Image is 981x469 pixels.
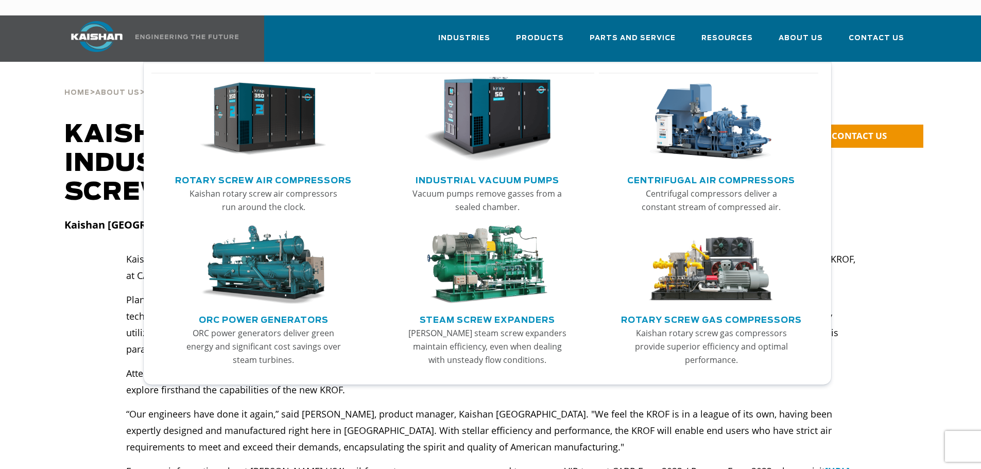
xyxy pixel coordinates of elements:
[64,88,90,97] a: Home
[516,25,564,60] a: Products
[648,225,775,305] img: thumb-Rotary-Screw-Gas-Compressors
[199,311,329,326] a: ORC Power Generators
[701,25,753,60] a: Resources
[126,406,855,455] p: “Our engineers have done it again,” said [PERSON_NAME], product manager, Kaishan [GEOGRAPHIC_DATA...
[126,365,855,398] p: Attendees of CABP Expo 2023 / Process Expo 2023 will enjoy an immersive experience at [GEOGRAPHIC...
[183,187,344,214] p: Kaishan rotary screw air compressors run around the clock.
[631,326,791,367] p: Kaishan rotary screw gas compressors provide superior efficiency and optimal performance.
[64,218,342,232] strong: Kaishan [GEOGRAPHIC_DATA] | 23, 2023 | News
[420,311,555,326] a: Steam Screw Expanders
[95,88,140,97] a: About Us
[126,251,855,284] p: Kaishan USA, a leading worldwide manufacturer of industrial air compressors, has introduced a new...
[58,21,135,52] img: kaishan logo
[175,171,352,187] a: Rotary Screw Air Compressors
[126,291,855,357] p: Plant managers and operators seeking to stay ahead of the ever-changing innovation that supports ...
[832,130,887,142] span: CONTACT US
[407,187,567,214] p: Vacuum pumps remove gasses from a sealed chamber.
[627,171,795,187] a: Centrifugal Air Compressors
[590,25,676,60] a: Parts and Service
[796,125,923,148] a: CONTACT US
[58,15,240,62] a: Kaishan USA
[779,32,823,44] span: About Us
[438,25,490,60] a: Industries
[590,32,676,44] span: Parts and Service
[95,90,140,96] span: About Us
[701,32,753,44] span: Resources
[407,326,567,367] p: [PERSON_NAME] steam screw expanders maintain efficiency, even when dealing with unsteady flow con...
[438,32,490,44] span: Industries
[849,32,904,44] span: Contact Us
[648,77,775,162] img: thumb-Centrifugal-Air-Compressors
[416,171,559,187] a: Industrial Vacuum Pumps
[779,25,823,60] a: About Us
[135,34,238,39] img: Engineering the future
[849,25,904,60] a: Contact Us
[631,187,791,214] p: Centrifugal compressors deliver a constant stream of compressed air.
[424,225,550,305] img: thumb-Steam-Screw-Expanders
[64,90,90,96] span: Home
[183,326,344,367] p: ORC power generators deliver green energy and significant cost savings over steam turbines.
[621,311,802,326] a: Rotary Screw Gas Compressors
[64,77,531,101] div: > > >
[200,225,326,305] img: thumb-ORC-Power-Generators
[516,32,564,44] span: Products
[424,77,550,162] img: thumb-Industrial-Vacuum-Pumps
[64,123,509,205] span: Kaishan USA Launches New Industrial, Oil-Free Rotary Screw Compressor
[200,77,326,162] img: thumb-Rotary-Screw-Air-Compressors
